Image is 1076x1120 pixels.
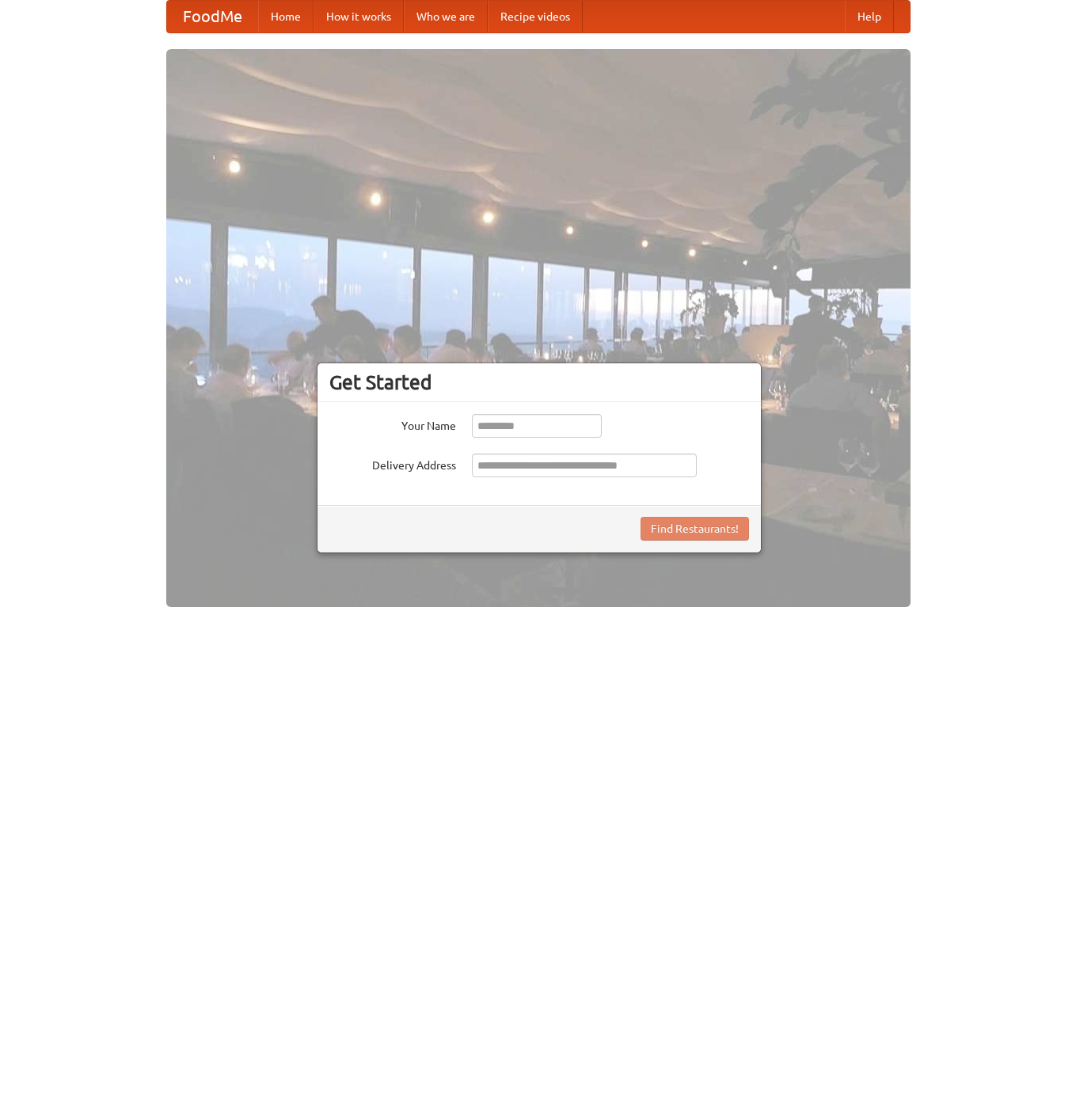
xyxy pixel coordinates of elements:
[329,454,456,473] label: Delivery Address
[488,1,583,32] a: Recipe videos
[641,517,749,541] button: Find Restaurants!
[404,1,488,32] a: Who we are
[167,1,258,32] a: FoodMe
[845,1,894,32] a: Help
[314,1,404,32] a: How it works
[329,414,456,434] label: Your Name
[258,1,314,32] a: Home
[329,370,749,394] h3: Get Started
